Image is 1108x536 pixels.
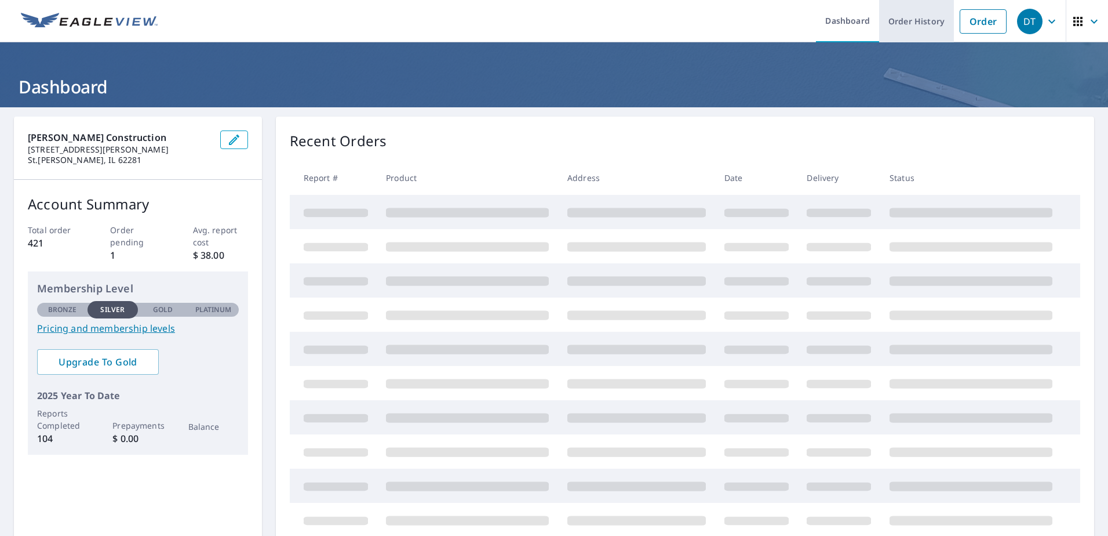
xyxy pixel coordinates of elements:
p: 2025 Year To Date [37,389,239,403]
p: St.[PERSON_NAME], IL 62281 [28,155,211,165]
th: Date [715,161,798,195]
p: 1 [110,248,165,262]
th: Delivery [797,161,880,195]
p: Bronze [48,305,77,315]
p: Membership Level [37,281,239,296]
img: EV Logo [21,13,158,30]
p: Gold [153,305,173,315]
p: Order pending [110,224,165,248]
a: Upgrade To Gold [37,349,159,375]
p: Recent Orders [290,131,387,151]
p: Account Summary [28,194,248,215]
p: Platinum [195,305,232,315]
p: Balance [188,421,239,433]
div: DT [1017,9,1043,34]
p: Reports Completed [37,407,88,432]
p: Silver [100,305,125,315]
h1: Dashboard [14,75,1094,99]
p: $ 38.00 [193,248,248,262]
p: 421 [28,236,83,250]
p: Prepayments [112,419,163,432]
th: Product [377,161,558,195]
p: 104 [37,432,88,446]
p: [STREET_ADDRESS][PERSON_NAME] [28,144,211,155]
th: Address [558,161,715,195]
a: Pricing and membership levels [37,321,239,335]
span: Upgrade To Gold [46,356,150,368]
th: Status [880,161,1062,195]
p: [PERSON_NAME] Construction [28,131,211,144]
p: Avg. report cost [193,224,248,248]
p: $ 0.00 [112,432,163,446]
p: Total order [28,224,83,236]
th: Report # [290,161,377,195]
a: Order [960,9,1007,34]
